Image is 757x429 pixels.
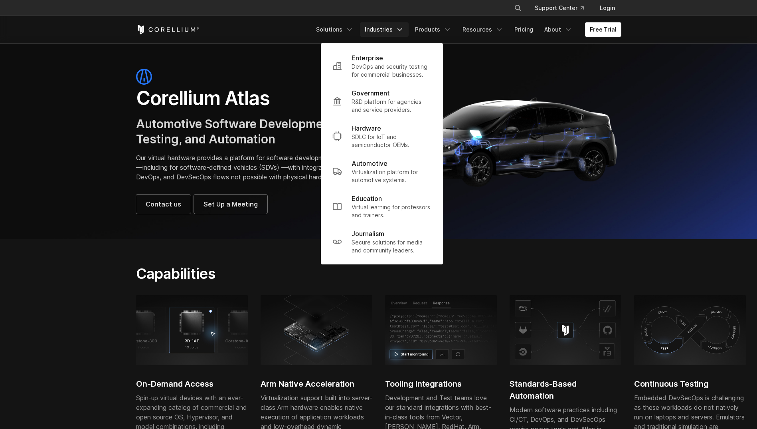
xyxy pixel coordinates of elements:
[352,159,387,168] p: Automotive
[410,22,456,37] a: Products
[634,295,746,365] img: Continuous testing using physical devices in CI/CD workflows
[261,378,372,390] h2: Arm Native Acceleration
[385,378,497,390] h2: Tooling Integrations
[326,154,438,189] a: Automotive Virtualization platform for automotive systems.
[326,119,438,154] a: Hardware SDLC for IoT and semiconductor OEMs.
[204,199,258,209] span: Set Up a Meeting
[136,86,371,110] h1: Corellium Atlas
[326,189,438,224] a: Education Virtual learning for professors and trainers.
[593,1,621,15] a: Login
[585,22,621,37] a: Free Trial
[540,22,577,37] a: About
[352,238,431,254] p: Secure solutions for media and community leaders.
[360,22,409,37] a: Industries
[136,295,248,365] img: RD-1AE; 13 cores
[136,69,152,85] img: atlas-icon
[387,91,621,191] img: Corellium_Hero_Atlas_Header
[136,265,454,282] h2: Capabilities
[326,224,438,259] a: Journalism Secure solutions for media and community leaders.
[352,123,381,133] p: Hardware
[385,295,497,365] img: Response tab, start monitoring; Tooling Integrations
[504,1,621,15] div: Navigation Menu
[136,153,371,182] p: Our virtual hardware provides a platform for software development and testing—including for softw...
[311,22,621,37] div: Navigation Menu
[352,53,383,63] p: Enterprise
[510,22,538,37] a: Pricing
[261,295,372,365] img: server-class Arm hardware; SDV development
[511,1,525,15] button: Search
[136,117,338,146] span: Automotive Software Development, Testing, and Automation
[352,63,431,79] p: DevOps and security testing for commercial businesses.
[136,25,200,34] a: Corellium Home
[136,378,248,390] h2: On-Demand Access
[352,229,384,238] p: Journalism
[311,22,358,37] a: Solutions
[510,378,621,402] h2: Standards-Based Automation
[194,195,267,214] a: Set Up a Meeting
[510,295,621,365] img: Corellium platform integrating with AWS, GitHub, and CI tools for secure mobile app testing and D...
[528,1,590,15] a: Support Center
[352,98,431,114] p: R&D platform for agencies and service providers.
[352,168,431,184] p: Virtualization platform for automotive systems.
[326,83,438,119] a: Government R&D platform for agencies and service providers.
[146,199,181,209] span: Contact us
[634,378,746,390] h2: Continuous Testing
[352,203,431,219] p: Virtual learning for professors and trainers.
[458,22,508,37] a: Resources
[352,88,389,98] p: Government
[352,133,431,149] p: SDLC for IoT and semiconductor OEMs.
[326,48,438,83] a: Enterprise DevOps and security testing for commercial businesses.
[352,194,382,203] p: Education
[136,195,191,214] a: Contact us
